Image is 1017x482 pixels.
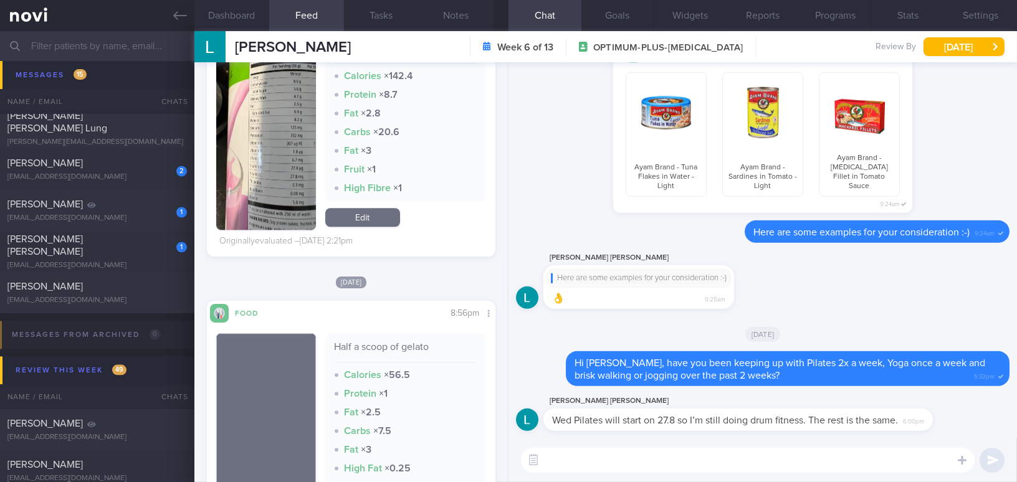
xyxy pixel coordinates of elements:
[7,234,83,257] span: [PERSON_NAME] [PERSON_NAME]
[345,183,391,193] strong: High Fibre
[112,364,127,375] span: 49
[335,341,477,362] div: Half a scoop of gelato
[7,261,187,270] div: [EMAIL_ADDRESS][DOMAIN_NAME]
[374,426,392,436] strong: × 7.5
[7,296,187,305] div: [EMAIL_ADDRESS][DOMAIN_NAME]
[722,72,803,197] div: Ayam Brand - Sardines in Tomato - Light
[380,90,398,100] strong: × 8.7
[7,460,83,470] span: [PERSON_NAME]
[551,273,727,283] div: Here are some examples for your consideration :-)
[7,281,83,291] span: [PERSON_NAME]
[345,108,359,118] strong: Fat
[924,37,1005,56] button: [DATE]
[345,445,359,455] strong: Fat
[345,426,371,436] strong: Carbs
[345,146,359,156] strong: Fat
[728,78,798,148] img: Ayam Brand - Sardines in Tomato - Light
[176,83,187,94] div: 1
[361,146,372,156] strong: × 3
[552,293,565,303] span: 👌
[394,183,403,193] strong: × 1
[361,407,381,417] strong: × 2.5
[9,326,163,343] div: Messages from Archived
[497,41,553,54] strong: Week 6 of 13
[219,236,353,247] div: Originally evaluated – [DATE] 2:21pm
[824,78,894,148] img: Ayam Brand - Mackerel Fillet in Tomato Sauce
[235,40,351,55] span: [PERSON_NAME]
[880,197,900,209] span: 9:24am
[325,208,400,227] a: Edit
[368,164,376,174] strong: × 1
[345,389,377,399] strong: Protein
[374,127,400,137] strong: × 20.6
[176,242,187,252] div: 1
[819,72,900,197] div: Ayam Brand - [MEDICAL_DATA] Fillet in Tomato Sauce
[150,329,160,339] span: 0
[7,199,83,209] span: [PERSON_NAME]
[7,433,187,442] div: [EMAIL_ADDRESS][DOMAIN_NAME]
[345,71,382,81] strong: Calories
[361,108,381,118] strong: × 2.8
[7,418,83,428] span: [PERSON_NAME]
[345,164,365,174] strong: Fruit
[7,158,83,168] span: [PERSON_NAME]
[176,207,187,217] div: 1
[975,226,995,238] span: 9:24am
[631,78,701,148] img: Ayam Brand - Tuna Flakes in Water - Light
[451,309,479,318] span: 8:56pm
[336,276,367,288] span: [DATE]
[385,463,411,473] strong: × 0.25
[7,90,187,100] div: [EMAIL_ADDRESS][DOMAIN_NAME]
[753,227,970,237] span: Here are some examples for your consideration :-)
[345,370,382,380] strong: Calories
[361,445,372,455] strong: × 3
[552,415,898,425] span: Wed Pilates will start on 27.8 so I’m still doing drum fitness. The rest is the same.
[380,389,388,399] strong: × 1
[903,414,924,426] span: 6:00pm
[12,362,130,379] div: Review this week
[7,138,187,147] div: [PERSON_NAME][EMAIL_ADDRESS][DOMAIN_NAME]
[176,166,187,176] div: 2
[345,463,383,473] strong: High Fat
[575,358,985,380] span: Hi [PERSON_NAME], have you been keeping up with Pilates 2x a week, Yoga once a week and brisk wal...
[216,22,316,230] img: 1 serving of Herbalife shake, mixed berries
[626,72,707,197] div: Ayam Brand - Tuna Flakes in Water - Light
[7,111,107,133] span: [PERSON_NAME] [PERSON_NAME] Lung
[345,90,377,100] strong: Protein
[345,407,359,417] strong: Fat
[145,384,194,409] div: Chats
[384,370,411,380] strong: × 56.5
[876,42,916,53] span: Review By
[543,394,970,409] div: [PERSON_NAME] [PERSON_NAME]
[229,307,279,318] div: Food
[593,42,743,54] span: OPTIMUM-PLUS-[MEDICAL_DATA]
[384,71,413,81] strong: × 142.4
[745,327,781,342] span: [DATE]
[974,369,995,381] span: 5:32pm
[345,127,371,137] strong: Carbs
[7,172,187,182] div: [EMAIL_ADDRESS][DOMAIN_NAME]
[543,250,771,265] div: [PERSON_NAME] [PERSON_NAME]
[705,292,725,304] span: 9:25am
[7,214,187,223] div: [EMAIL_ADDRESS][DOMAIN_NAME]
[7,76,127,86] span: SEE-TOH ZHIPING, AMARA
